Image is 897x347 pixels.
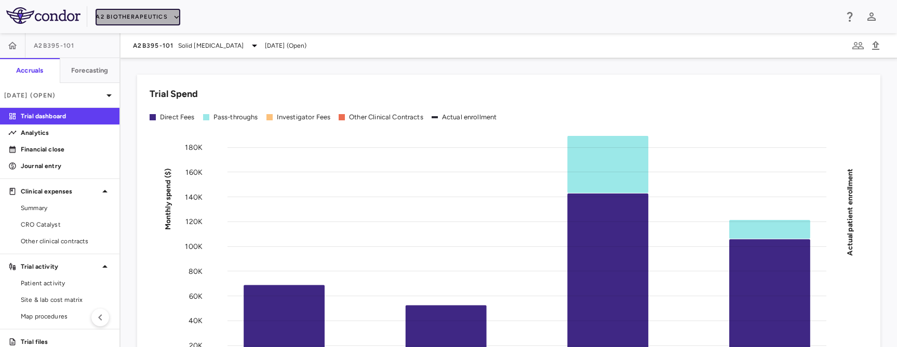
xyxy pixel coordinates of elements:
tspan: 160K [185,168,203,176]
div: Pass-throughs [213,113,258,122]
p: Analytics [21,128,111,137]
tspan: Monthly spend ($) [164,168,172,230]
p: Journal entry [21,161,111,171]
div: Investigator Fees [277,113,331,122]
span: A2B395-101 [34,41,75,50]
span: Map procedures [21,312,111,321]
span: Solid [MEDICAL_DATA] [178,41,244,50]
tspan: 80K [189,267,203,275]
tspan: 60K [189,292,203,300]
h6: Forecasting [71,66,109,75]
span: CRO Catalyst [21,220,111,229]
span: Summary [21,203,111,213]
h6: Accruals [16,66,43,75]
span: Patient activity [21,279,111,288]
p: Trial dashboard [21,112,111,121]
p: [DATE] (Open) [4,91,103,100]
div: Direct Fees [160,113,195,122]
span: [DATE] (Open) [265,41,307,50]
img: logo-full-BYUhSk78.svg [6,7,81,24]
h6: Trial Spend [150,87,198,101]
tspan: Actual patient enrollment [846,168,854,255]
p: Trial files [21,337,111,346]
tspan: 140K [185,192,203,201]
tspan: 120K [185,217,203,226]
span: Site & lab cost matrix [21,295,111,304]
tspan: 100K [185,242,203,251]
button: A2 Biotherapeutics [96,9,180,25]
p: Trial activity [21,262,99,271]
p: Financial close [21,145,111,154]
div: Actual enrollment [442,113,497,122]
tspan: 40K [189,316,203,325]
span: A2B395-101 [133,41,174,50]
p: Clinical expenses [21,187,99,196]
div: Other Clinical Contracts [349,113,423,122]
span: Other clinical contracts [21,237,111,246]
tspan: 180K [185,143,203,152]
